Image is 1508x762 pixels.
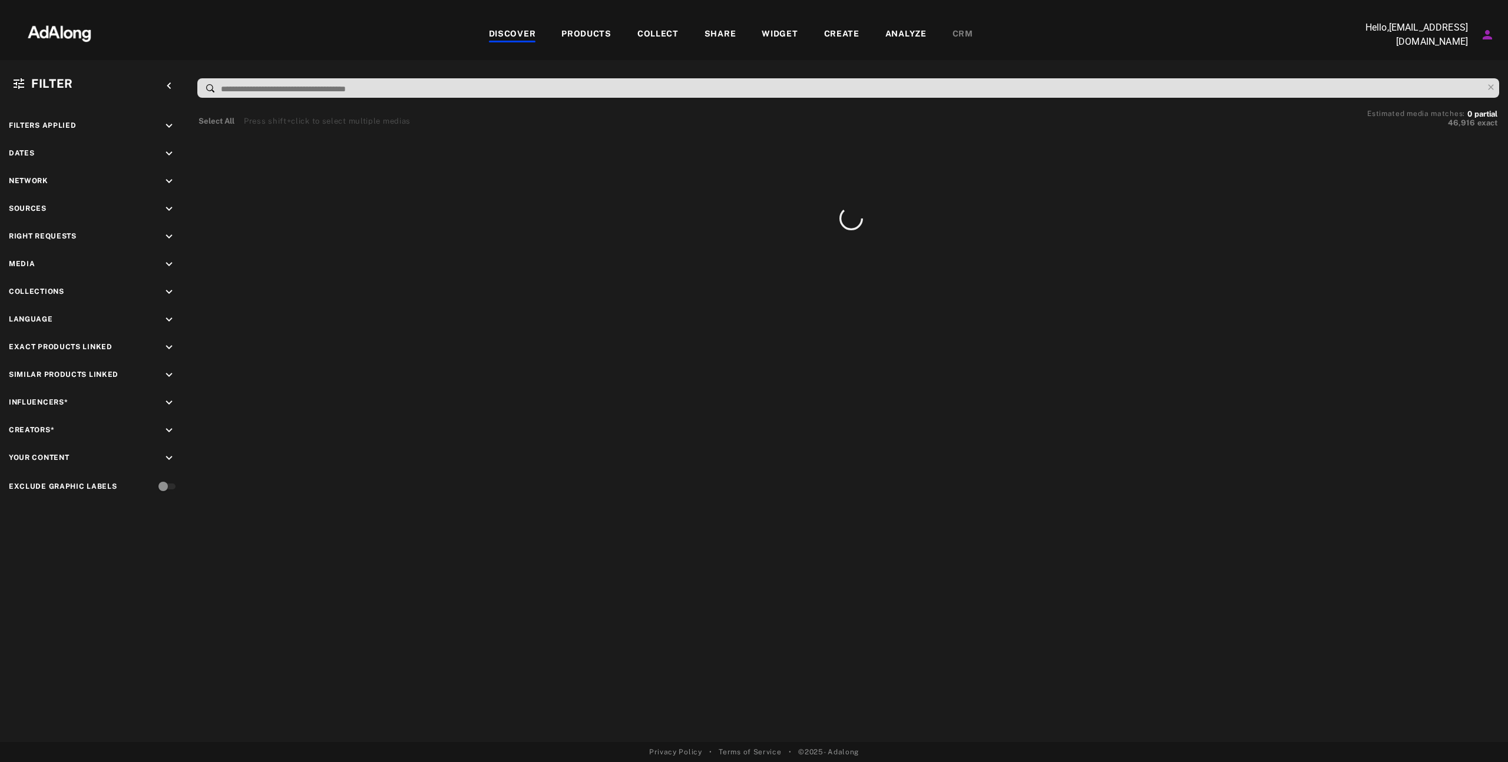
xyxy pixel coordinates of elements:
span: Similar Products Linked [9,370,118,379]
i: keyboard_arrow_down [163,203,176,216]
div: CRM [953,28,973,42]
span: Dates [9,149,35,157]
i: keyboard_arrow_down [163,396,176,409]
span: Right Requests [9,232,77,240]
span: Estimated media matches: [1367,110,1465,118]
div: Press shift+click to select multiple medias [244,115,411,127]
i: keyboard_arrow_down [163,286,176,299]
a: Terms of Service [719,747,781,757]
i: keyboard_arrow_down [163,230,176,243]
div: ANALYZE [885,28,927,42]
span: Creators* [9,426,54,434]
div: WIDGET [762,28,798,42]
i: keyboard_arrow_down [163,313,176,326]
span: • [789,747,792,757]
a: Privacy Policy [649,747,702,757]
span: 46,916 [1448,118,1475,127]
span: Network [9,177,48,185]
button: Select All [199,115,234,127]
span: Language [9,315,53,323]
i: keyboard_arrow_down [163,120,176,132]
span: Filters applied [9,121,77,130]
div: COLLECT [637,28,679,42]
i: keyboard_arrow_left [163,79,176,92]
div: SHARE [705,28,736,42]
span: Filter [31,77,73,91]
span: Media [9,260,35,268]
div: CREATE [824,28,859,42]
button: 46,916exact [1367,117,1497,129]
i: keyboard_arrow_down [163,258,176,271]
span: • [709,747,712,757]
div: Exclude Graphic Labels [9,481,117,492]
span: Sources [9,204,47,213]
i: keyboard_arrow_down [163,341,176,354]
i: keyboard_arrow_down [163,424,176,437]
i: keyboard_arrow_down [163,175,176,188]
img: 63233d7d88ed69de3c212112c67096b6.png [8,15,111,50]
p: Hello, [EMAIL_ADDRESS][DOMAIN_NAME] [1350,21,1468,49]
span: Your Content [9,453,69,462]
span: Collections [9,287,64,296]
i: keyboard_arrow_down [163,147,176,160]
button: Account settings [1477,25,1497,45]
span: 0 [1467,110,1472,118]
span: Exact Products Linked [9,343,113,351]
i: keyboard_arrow_down [163,369,176,382]
div: PRODUCTS [561,28,611,42]
span: © 2025 - Adalong [798,747,859,757]
button: 0partial [1467,111,1497,117]
i: keyboard_arrow_down [163,452,176,465]
div: DISCOVER [489,28,536,42]
span: Influencers* [9,398,68,406]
